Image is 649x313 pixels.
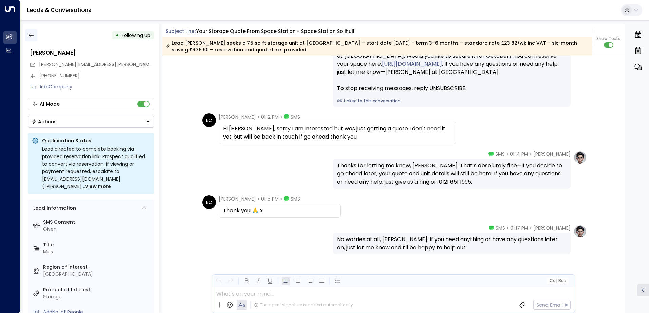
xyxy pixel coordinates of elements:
span: • [258,195,259,202]
span: SMS [496,225,505,231]
span: • [530,151,532,158]
div: EC [202,195,216,209]
button: Cc|Bcc [546,278,568,284]
div: AddCompany [39,83,154,90]
a: Leads & Conversations [27,6,91,14]
div: [PHONE_NUMBER] [39,72,154,79]
span: 01:14 PM [510,151,528,158]
div: [GEOGRAPHIC_DATA] [43,271,151,278]
div: No worries at all, [PERSON_NAME]. If you need anything or have any questions later on, just let m... [337,235,567,252]
span: [PERSON_NAME] [533,225,571,231]
div: Lead [PERSON_NAME] seeks a 75 sq ft storage unit at [GEOGRAPHIC_DATA] – start date [DATE] – term ... [166,40,588,53]
div: Button group with a nested menu [28,116,154,128]
div: EC [202,113,216,127]
span: 01:17 PM [510,225,528,231]
div: AI Mode [40,101,60,107]
label: Product of Interest [43,286,151,293]
span: emily.craythorne@live.co.uk [39,61,154,68]
button: Undo [214,277,223,285]
span: 01:12 PM [261,113,279,120]
p: Qualification Status [42,137,150,144]
div: Storage [43,293,151,300]
label: Region of Interest [43,264,151,271]
div: [PERSON_NAME] [30,49,154,57]
div: Hi [PERSON_NAME], sorry I am interested but was just getting a quote I don't need it yet but will... [223,125,452,141]
img: profile-logo.png [573,151,587,164]
div: Lead directed to complete booking via provided reservation link. Prospect qualified to convert vi... [42,145,150,190]
span: • [258,113,259,120]
a: [URL][DOMAIN_NAME] [382,60,442,68]
div: Lead Information [31,205,76,212]
span: View more [85,183,111,190]
span: Cc Bcc [549,278,565,283]
button: Actions [28,116,154,128]
span: 01:15 PM [261,195,279,202]
div: Miss [43,248,151,255]
button: Redo [226,277,235,285]
label: Title [43,241,151,248]
div: Thank you 🙏 x [223,207,336,215]
label: SMS Consent [43,218,151,226]
img: profile-logo.png [573,225,587,238]
a: Linked to this conversation [337,98,567,104]
span: [PERSON_NAME] [219,113,256,120]
span: • [507,225,508,231]
span: [PERSON_NAME] [533,151,571,158]
span: SMS [291,113,300,120]
div: Given [43,226,151,233]
span: • [530,225,532,231]
div: • [116,29,119,41]
span: Following Up [122,32,150,39]
span: | [556,278,557,283]
span: [PERSON_NAME] [219,195,256,202]
span: • [280,195,282,202]
span: • [506,151,508,158]
span: Show Texts [596,36,620,42]
div: Thanks for letting me know, [PERSON_NAME]. That’s absolutely fine—if you decide to go ahead later... [337,162,567,186]
div: Your storage quote from Space Station - Space Station Solihull [196,28,354,35]
span: SMS [495,151,505,158]
div: Actions [32,119,57,125]
span: [PERSON_NAME][EMAIL_ADDRESS][PERSON_NAME][DOMAIN_NAME] [39,61,192,68]
span: Subject Line: [166,28,196,35]
span: SMS [291,195,300,202]
span: • [280,113,282,120]
div: Hi [PERSON_NAME], just checking in to see if you’re still interested in the 75 sq ft unit at [GEO... [337,44,567,92]
div: The agent signature is added automatically [254,302,353,308]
